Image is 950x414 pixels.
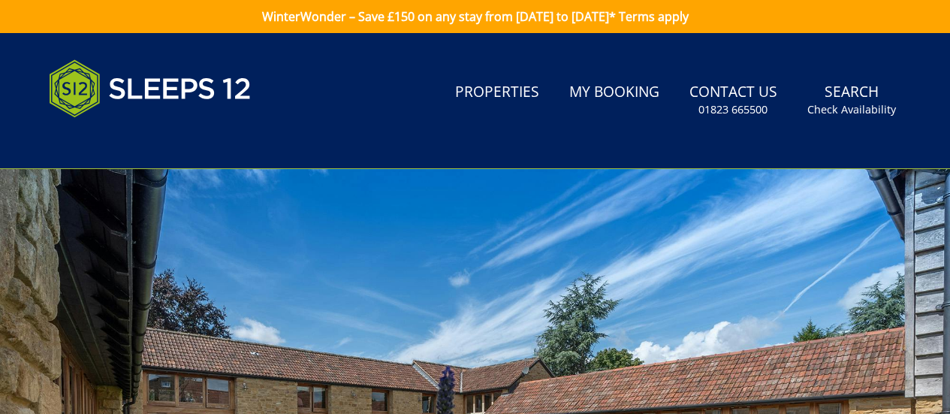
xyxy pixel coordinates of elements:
small: 01823 665500 [698,102,768,117]
iframe: Customer reviews powered by Trustpilot [41,135,199,148]
a: SearchCheck Availability [801,76,902,125]
a: My Booking [563,76,665,110]
img: Sleeps 12 [49,51,252,126]
a: Properties [449,76,545,110]
a: Contact Us01823 665500 [683,76,783,125]
small: Check Availability [807,102,896,117]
